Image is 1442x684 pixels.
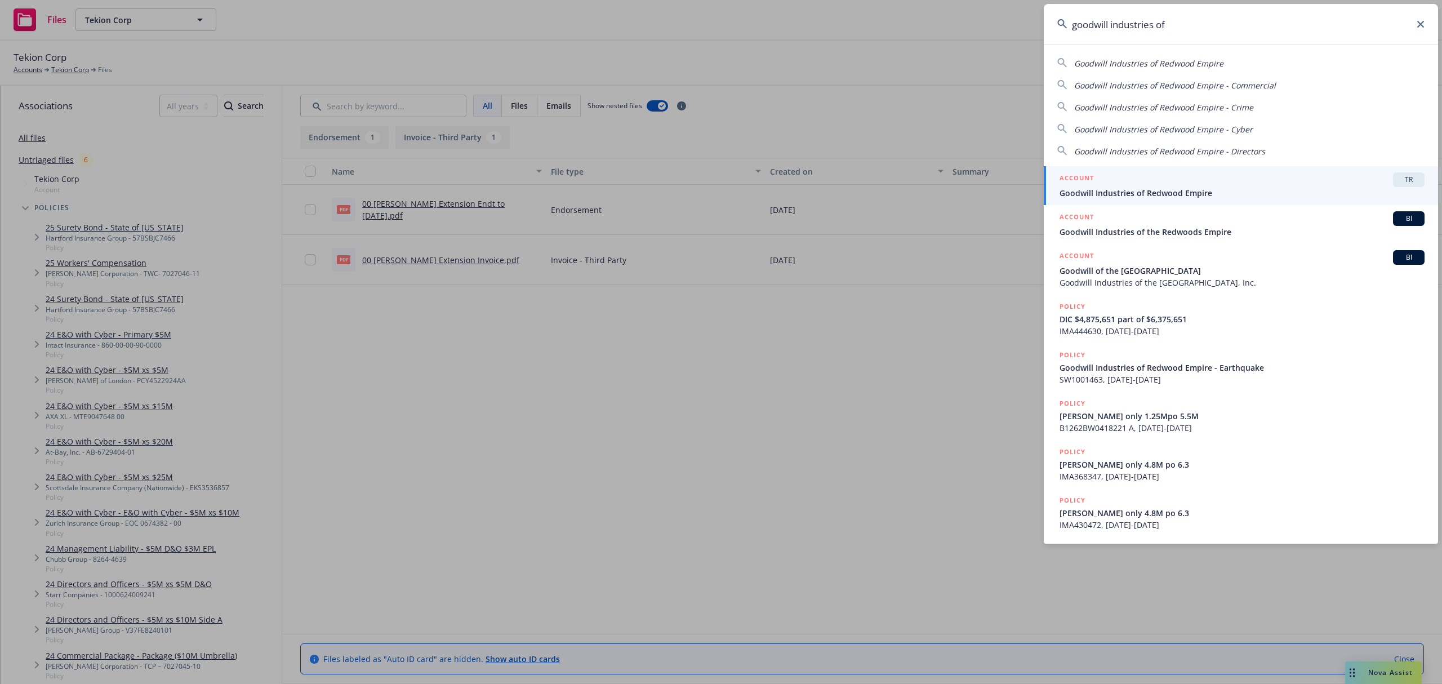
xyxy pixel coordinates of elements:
h5: ACCOUNT [1060,172,1094,186]
span: Goodwill Industries of Redwood Empire - Earthquake [1060,362,1425,374]
h5: ACCOUNT [1060,250,1094,264]
span: IMA444630, [DATE]-[DATE] [1060,325,1425,337]
span: SW1001463, [DATE]-[DATE] [1060,374,1425,385]
span: [PERSON_NAME] only 4.8M po 6.3 [1060,459,1425,470]
span: [PERSON_NAME] only 4.8M po 6.3 [1060,507,1425,519]
a: POLICYGoodwill Industries of Redwood Empire - EarthquakeSW1001463, [DATE]-[DATE] [1044,343,1438,392]
span: BI [1398,214,1420,224]
a: ACCOUNTTRGoodwill Industries of Redwood Empire [1044,166,1438,205]
span: Goodwill Industries of the [GEOGRAPHIC_DATA], Inc. [1060,277,1425,288]
a: POLICY[PERSON_NAME] only 4.8M po 6.3IMA368347, [DATE]-[DATE] [1044,440,1438,488]
span: [PERSON_NAME] only 1.25Mpo 5.5M [1060,410,1425,422]
input: Search... [1044,4,1438,45]
h5: POLICY [1060,495,1085,506]
h5: POLICY [1060,398,1085,409]
span: Goodwill Industries of Redwood Empire - Commercial [1074,80,1276,91]
a: POLICYDIC $4,875,651 part of $6,375,651IMA444630, [DATE]-[DATE] [1044,295,1438,343]
span: BI [1398,252,1420,263]
a: ACCOUNTBIGoodwill of the [GEOGRAPHIC_DATA]Goodwill Industries of the [GEOGRAPHIC_DATA], Inc. [1044,244,1438,295]
span: Goodwill Industries of Redwood Empire - Directors [1074,146,1265,157]
span: B1262BW0418221 A, [DATE]-[DATE] [1060,422,1425,434]
span: IMA368347, [DATE]-[DATE] [1060,470,1425,482]
a: ACCOUNTBIGoodwill Industries of the Redwoods Empire [1044,205,1438,244]
h5: POLICY [1060,301,1085,312]
a: POLICY[PERSON_NAME] only 4.8M po 6.3IMA430472, [DATE]-[DATE] [1044,488,1438,537]
span: Goodwill Industries of Redwood Empire [1074,58,1223,69]
span: Goodwill Industries of the Redwoods Empire [1060,226,1425,238]
span: Goodwill Industries of Redwood Empire [1060,187,1425,199]
h5: ACCOUNT [1060,211,1094,225]
span: Goodwill Industries of Redwood Empire - Cyber [1074,124,1253,135]
span: Goodwill of the [GEOGRAPHIC_DATA] [1060,265,1425,277]
span: IMA430472, [DATE]-[DATE] [1060,519,1425,531]
span: TR [1398,175,1420,185]
span: DIC $4,875,651 part of $6,375,651 [1060,313,1425,325]
h5: POLICY [1060,446,1085,458]
span: Goodwill Industries of Redwood Empire - Crime [1074,102,1253,113]
h5: POLICY [1060,349,1085,361]
a: POLICY[PERSON_NAME] only 1.25Mpo 5.5MB1262BW0418221 A, [DATE]-[DATE] [1044,392,1438,440]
